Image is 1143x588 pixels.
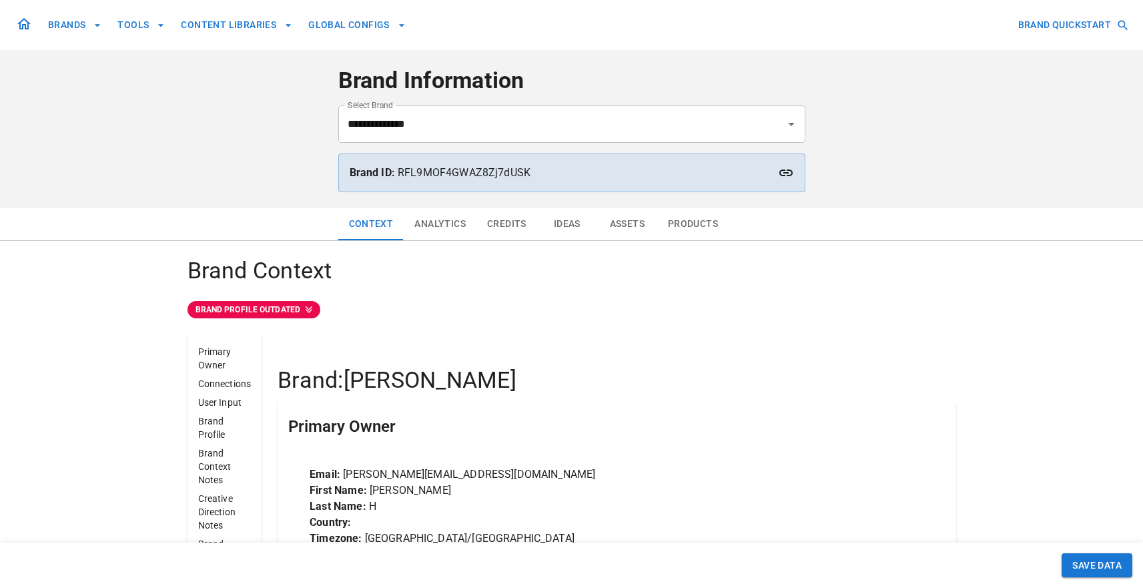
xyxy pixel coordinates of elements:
button: TOOLS [112,13,170,37]
button: Context [338,208,404,240]
button: CONTENT LIBRARIES [175,13,298,37]
p: RFL9MOF4GWAZ8Zj7dUSK [350,165,794,181]
p: Brand Preferred Products [198,537,252,577]
a: BRAND PROFILE OUTDATED [187,301,956,318]
p: [GEOGRAPHIC_DATA]/[GEOGRAPHIC_DATA] [310,531,923,547]
label: Select Brand [348,99,393,111]
p: Brand Context Notes [198,447,252,487]
button: Open [782,115,801,133]
h4: Brand Context [187,257,956,285]
button: Products [657,208,729,240]
button: GLOBAL CONFIGS [303,13,411,37]
p: [PERSON_NAME] [310,483,923,499]
p: Connections [198,377,252,390]
strong: Last Name: [310,500,366,513]
p: User Input [198,396,252,409]
strong: First Name: [310,484,367,497]
button: Analytics [404,208,476,240]
p: H [310,499,923,515]
strong: Email: [310,468,340,481]
button: BRAND QUICKSTART [1013,13,1132,37]
button: Ideas [537,208,597,240]
div: Primary Owner [278,402,956,451]
h5: Primary Owner [288,416,396,437]
p: Creative Direction Notes [198,492,252,532]
p: [PERSON_NAME][EMAIL_ADDRESS][DOMAIN_NAME] [310,467,923,483]
h4: Brand: [PERSON_NAME] [278,366,956,394]
strong: Timezone: [310,532,362,545]
button: Credits [476,208,537,240]
p: Primary Owner [198,345,252,372]
button: Assets [597,208,657,240]
strong: Brand ID: [350,166,395,179]
p: BRAND PROFILE OUTDATED [196,304,300,316]
button: BRANDS [43,13,107,37]
strong: Country: [310,516,351,529]
h4: Brand Information [338,67,805,95]
p: Brand Profile [198,414,252,441]
button: SAVE DATA [1062,553,1132,578]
